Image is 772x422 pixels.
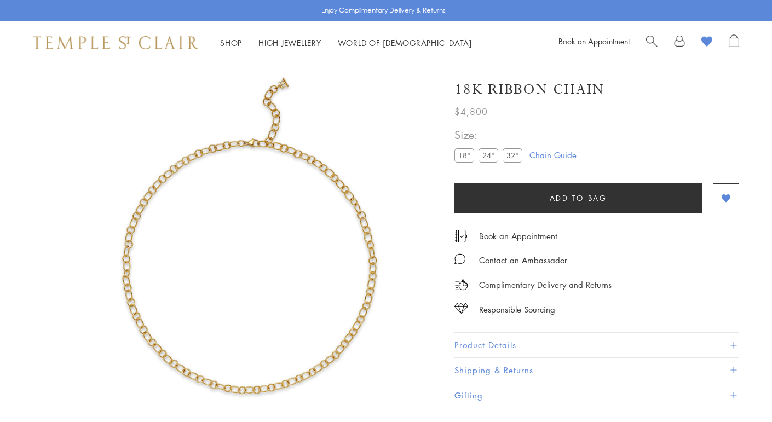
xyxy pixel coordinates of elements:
[646,34,658,51] a: Search
[701,34,712,51] a: View Wishlist
[729,34,739,51] a: Open Shopping Bag
[33,36,198,49] img: Temple St. Clair
[558,36,630,47] a: Book an Appointment
[220,36,472,50] nav: Main navigation
[503,148,522,162] label: 32"
[479,278,612,292] p: Complimentary Delivery and Returns
[220,37,242,48] a: ShopShop
[454,333,739,357] button: Product Details
[258,37,321,48] a: High JewelleryHigh Jewellery
[479,253,567,267] div: Contact an Ambassador
[454,230,468,242] img: icon_appointment.svg
[454,183,702,213] button: Add to bag
[550,192,607,204] span: Add to bag
[479,148,498,162] label: 24"
[321,5,446,16] p: Enjoy Complimentary Delivery & Returns
[454,80,604,99] h1: 18K Ribbon Chain
[454,278,468,292] img: icon_delivery.svg
[454,105,488,119] span: $4,800
[454,253,465,264] img: MessageIcon-01_2.svg
[479,303,555,316] div: Responsible Sourcing
[454,358,739,383] button: Shipping & Returns
[454,383,739,408] button: Gifting
[479,230,557,242] a: Book an Appointment
[454,303,468,314] img: icon_sourcing.svg
[529,149,577,161] a: Chain Guide
[338,37,472,48] a: World of [DEMOGRAPHIC_DATA]World of [DEMOGRAPHIC_DATA]
[454,126,527,144] span: Size:
[454,148,474,162] label: 18"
